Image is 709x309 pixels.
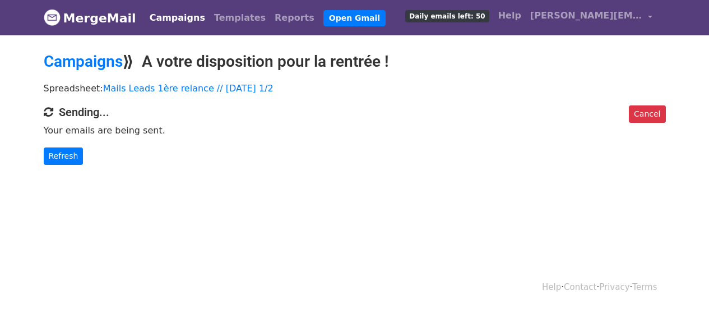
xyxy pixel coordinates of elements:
a: Templates [210,7,270,29]
span: Daily emails left: 50 [405,10,489,22]
a: MergeMail [44,6,136,30]
a: Help [494,4,526,27]
a: Contact [564,282,596,292]
span: [PERSON_NAME][EMAIL_ADDRESS][DOMAIN_NAME] [530,9,642,22]
img: MergeMail logo [44,9,61,26]
a: Daily emails left: 50 [401,4,493,27]
a: Terms [632,282,657,292]
a: Mails Leads 1ère relance // [DATE] 1/2 [103,83,274,94]
a: Campaigns [145,7,210,29]
p: Spreadsheet: [44,82,666,94]
h4: Sending... [44,105,666,119]
a: Help [542,282,561,292]
a: Reports [270,7,319,29]
a: Refresh [44,147,84,165]
h2: ⟫ A votre disposition pour la rentrée ! [44,52,666,71]
a: Open Gmail [323,10,386,26]
a: Privacy [599,282,629,292]
a: Campaigns [44,52,123,71]
a: [PERSON_NAME][EMAIL_ADDRESS][DOMAIN_NAME] [526,4,657,31]
p: Your emails are being sent. [44,124,666,136]
a: Cancel [629,105,665,123]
